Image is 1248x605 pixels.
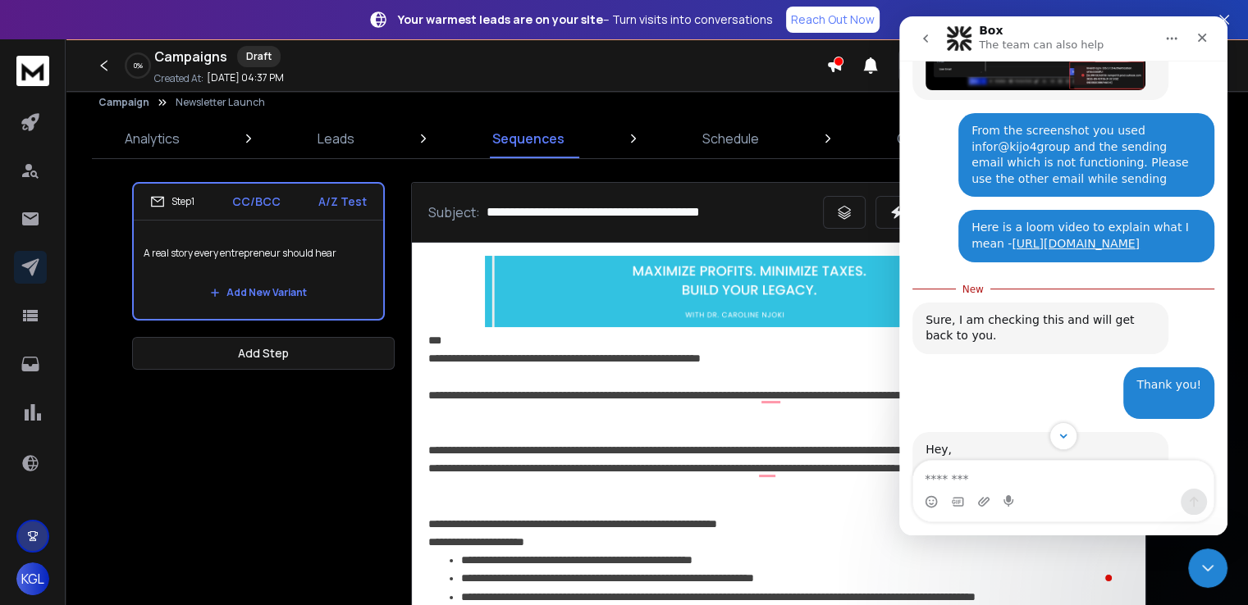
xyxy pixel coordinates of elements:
p: A real story every entrepreneur should hear [144,230,373,276]
div: Step 1 [150,194,194,209]
iframe: Intercom live chat [1188,548,1227,588]
button: KGL [16,562,49,595]
p: Schedule [702,129,759,148]
div: Draft [237,46,281,67]
a: Sequences [482,119,574,158]
button: Campaign [98,96,149,109]
h1: Campaigns [154,47,227,66]
p: CC/BCC [232,193,281,210]
p: Leads [318,129,354,148]
p: Options [897,129,945,148]
a: Analytics [115,119,190,158]
p: [DATE] 04:37 PM [207,71,284,84]
p: Newsletter Launch [176,96,265,109]
p: 0 % [134,61,143,71]
p: A/Z Test [318,193,367,210]
strong: Your warmest leads are on your site [398,11,603,27]
a: Schedule [693,119,769,158]
a: Reach Out Now [786,7,880,33]
p: – Turn visits into conversations [398,11,773,28]
p: Analytics [125,129,180,148]
img: logo [16,56,49,86]
a: Leads [308,119,364,158]
iframe: To enrich screen reader interactions, please activate Accessibility in Grammarly extension settings [899,16,1227,535]
button: Add New Variant [197,276,320,309]
p: Sequences [492,129,565,148]
li: Step1CC/BCCA/Z TestA real story every entrepreneur should hearAdd New Variant [132,182,385,321]
p: Created At: [154,72,203,85]
button: Add Step [132,337,395,370]
a: Options [887,119,955,158]
p: Subject: [428,202,480,222]
p: Reach Out Now [791,11,875,28]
